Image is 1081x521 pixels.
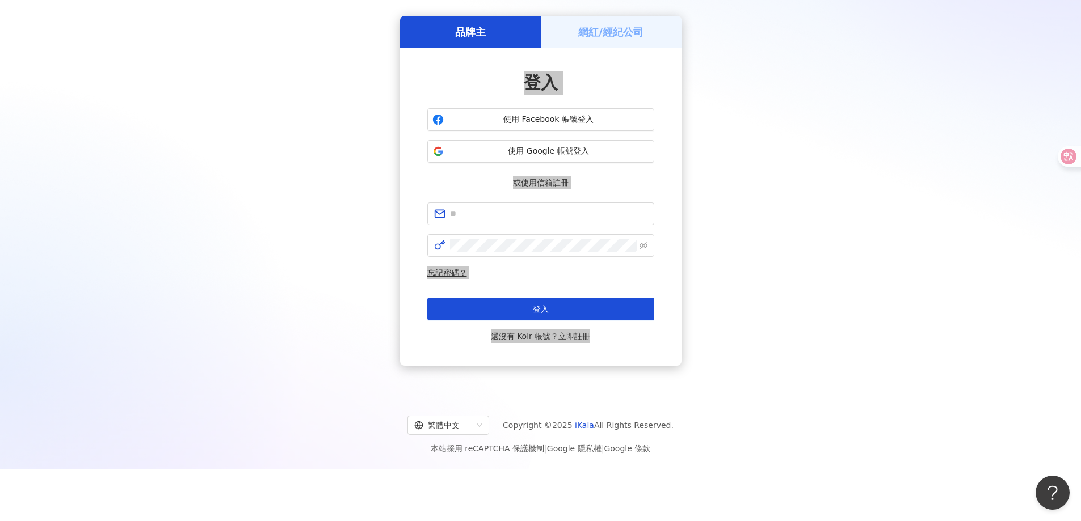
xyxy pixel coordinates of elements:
[414,416,472,434] div: 繁體中文
[1036,476,1070,510] iframe: Help Scout Beacon - Open
[455,25,486,39] h5: 品牌主
[431,442,650,455] span: 本站採用 reCAPTCHA 保護機制
[558,332,590,341] a: 立即註冊
[547,444,602,453] a: Google 隱私權
[575,421,594,430] a: iKala
[640,242,647,249] span: eye-invisible
[427,298,654,320] button: 登入
[533,304,549,314] span: 登入
[427,140,654,163] button: 使用 Google 帳號登入
[604,444,650,453] a: Google 條款
[448,146,649,157] span: 使用 Google 帳號登入
[602,444,604,453] span: |
[503,418,674,432] span: Copyright © 2025 All Rights Reserved.
[427,268,467,277] a: 忘記密碼？
[491,329,591,343] span: 還沒有 Kolr 帳號？
[427,108,654,131] button: 使用 Facebook 帳號登入
[544,444,547,453] span: |
[524,73,558,92] span: 登入
[448,114,649,125] span: 使用 Facebook 帳號登入
[505,176,577,189] span: 或使用信箱註冊
[578,25,643,39] h5: 網紅/經紀公司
